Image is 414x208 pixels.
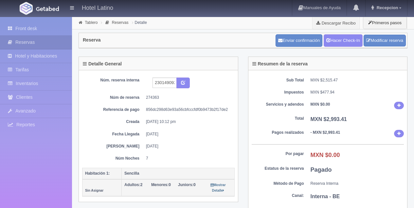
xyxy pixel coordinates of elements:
span: Recepcion [375,5,398,10]
button: Primeros pasos [363,16,407,29]
dt: Canal: [252,193,304,199]
a: Reservas [112,20,129,25]
span: 0 [178,182,196,187]
dd: [DATE] [146,131,230,137]
img: Getabed [20,2,33,15]
dt: Por pagar [252,151,304,157]
a: Modificar reserva [364,35,406,47]
dt: Sub Total [252,78,304,83]
b: MXN $0.00 [311,102,330,107]
dt: Creada [87,119,139,125]
strong: Menores: [151,182,169,187]
dt: Total [252,116,304,121]
dd: [DATE] 10:12 pm [146,119,230,125]
b: MXN $2,993.41 [311,116,347,122]
a: Descargar Recibo [313,16,359,29]
b: Pagado [311,166,332,173]
dt: Referencia de pago [87,107,139,113]
a: Hacer Check-In [324,34,363,47]
li: Detalle [130,19,149,26]
dt: Estatus de la reserva [252,166,304,171]
dt: Método de Pago [252,181,304,186]
b: - MXN $2,993.41 [311,130,340,135]
dt: Núm. reserva interna [87,78,139,83]
h4: Reserva [83,38,101,43]
dt: Impuestos [252,90,304,95]
span: 2 [124,182,142,187]
dd: 856dc298d63e93a56cbfcccfdf0b9473b2f17de2 [146,107,230,113]
img: Getabed [36,6,59,11]
dt: Fecha Llegada [87,131,139,137]
dd: Reserva Interna [311,181,404,186]
small: Mostrar Detalle [210,183,225,192]
dd: MXN $477.94 [311,90,404,95]
b: MXN $0.00 [311,152,340,158]
dt: [PERSON_NAME] [87,144,139,149]
b: Interna - BE [311,194,340,199]
dt: Núm de reserva [87,95,139,100]
h4: Hotel Latino [82,3,113,11]
dd: MXN $2,515.47 [311,78,404,83]
dd: 274363 [146,95,230,100]
h4: Detalle General [83,61,122,66]
strong: Adultos: [124,182,140,187]
span: 0 [151,182,171,187]
dd: [DATE] [146,144,230,149]
a: Mostrar Detalle [210,182,225,193]
dd: 7 [146,156,230,161]
strong: Juniors: [178,182,193,187]
small: Sin Asignar [85,189,103,192]
dt: Núm Noches [87,156,139,161]
th: Sencilla [122,168,235,179]
dt: Servicios y adendos [252,102,304,107]
dt: Pagos realizados [252,130,304,135]
h4: Resumen de la reserva [252,61,308,66]
button: Enviar confirmación [276,34,322,47]
a: Tablero [85,20,98,25]
b: Habitación 1: [85,171,110,176]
